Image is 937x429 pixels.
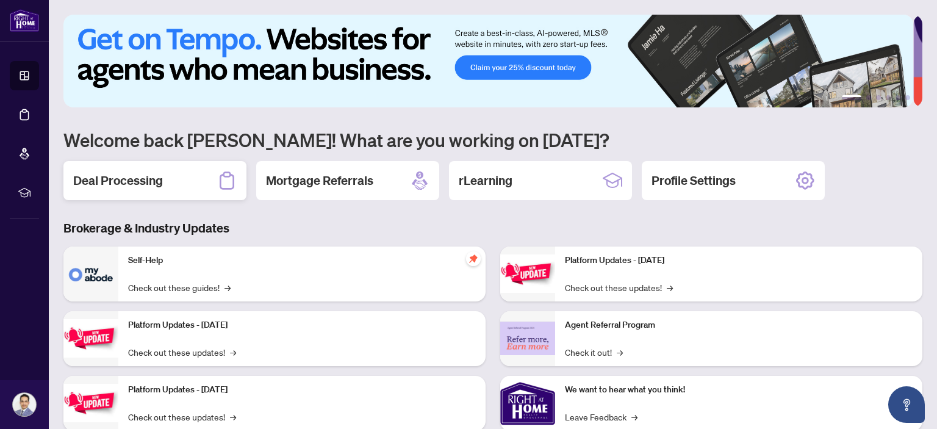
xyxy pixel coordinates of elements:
h2: Deal Processing [73,172,163,189]
p: Agent Referral Program [565,319,913,332]
p: We want to hear what you think! [565,383,913,397]
h1: Welcome back [PERSON_NAME]! What are you working on [DATE]? [63,128,922,151]
a: Check it out!→ [565,345,623,359]
span: → [230,345,236,359]
span: pushpin [466,251,481,266]
a: Check out these guides!→ [128,281,231,294]
a: Check out these updates!→ [565,281,673,294]
span: → [667,281,673,294]
a: Leave Feedback→ [565,410,637,424]
a: Check out these updates!→ [128,410,236,424]
button: 4 [886,95,891,100]
img: logo [10,9,39,32]
button: 5 [896,95,900,100]
img: Self-Help [63,247,118,301]
p: Platform Updates - [DATE] [565,254,913,267]
img: Profile Icon [13,393,36,416]
p: Platform Updates - [DATE] [128,319,476,332]
img: Platform Updates - June 23, 2025 [500,254,555,293]
img: Platform Updates - July 21, 2025 [63,384,118,422]
button: 3 [876,95,881,100]
h2: Profile Settings [652,172,736,189]
span: → [617,345,623,359]
a: Check out these updates!→ [128,345,236,359]
h2: rLearning [459,172,512,189]
p: Self-Help [128,254,476,267]
span: → [631,410,637,424]
button: 6 [905,95,910,100]
h3: Brokerage & Industry Updates [63,220,922,237]
h2: Mortgage Referrals [266,172,373,189]
span: → [224,281,231,294]
img: Platform Updates - September 16, 2025 [63,319,118,358]
img: Slide 0 [63,15,913,107]
p: Platform Updates - [DATE] [128,383,476,397]
button: 2 [866,95,871,100]
img: Agent Referral Program [500,322,555,355]
button: Open asap [888,386,925,423]
button: 1 [842,95,861,100]
span: → [230,410,236,424]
